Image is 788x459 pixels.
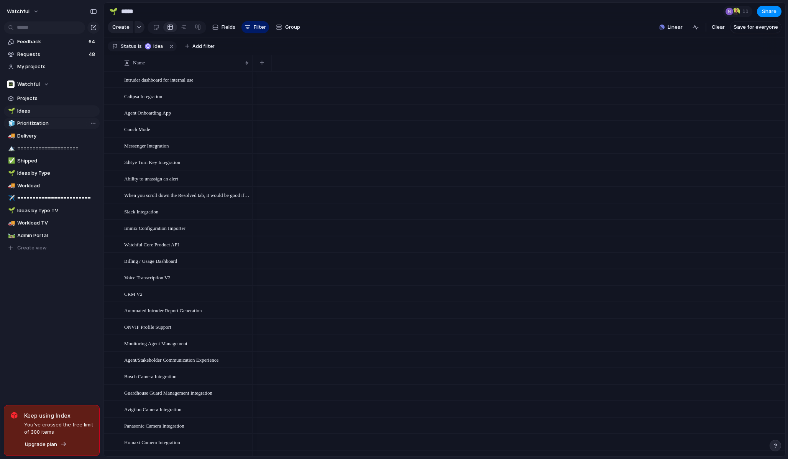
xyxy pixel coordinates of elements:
div: ✅ [8,156,13,165]
span: Intruder dashboard for internal use [124,75,194,84]
span: Fields [222,23,235,31]
span: Clear [712,23,725,31]
div: 🌱 [109,6,118,16]
span: Delivery [17,132,97,140]
button: Clear [709,21,728,33]
div: 🌱 [8,169,13,178]
span: When you scroll down the Resolved tab, it would be good if the alerts and assigned tabs followed [124,190,250,199]
a: 🌱Ideas by Type TV [4,205,100,216]
a: 🚚Delivery [4,130,100,142]
span: Ideas [17,107,97,115]
span: Panasonic Camera Integration [124,421,184,430]
button: Fields [209,21,238,33]
button: Watchful [4,79,100,90]
span: Agent/Stakeholder Communication Experience [124,355,218,364]
span: Create view [17,244,47,252]
button: 🧊 [7,120,15,127]
div: 🏔️ [8,144,13,153]
span: Requests [17,51,86,58]
span: ======================== [17,194,97,202]
a: 🌱Ideas [4,105,100,117]
a: 🛤️Admin Portal [4,230,100,241]
button: Upgrade plan [23,439,69,450]
span: You've crossed the free limit of 300 items [24,421,93,436]
span: Upgrade plan [25,441,57,448]
a: 🏔️==================== [4,143,100,154]
a: My projects [4,61,100,72]
div: 🧊 [8,119,13,128]
div: ✈️ [8,194,13,203]
span: Keep using Index [24,411,93,420]
a: Feedback64 [4,36,100,48]
span: Shipped [17,157,97,165]
a: Requests48 [4,49,100,60]
span: Ability to unassign an alert [124,174,178,183]
button: Share [757,6,781,17]
span: Idea [153,43,164,50]
span: Feedback [17,38,86,46]
div: 🌱 [8,107,13,115]
div: 🛤️ [8,231,13,240]
span: Immix Configuration Importer [124,223,186,232]
a: ✈️======================== [4,192,100,204]
button: 🌱 [107,5,120,18]
button: ✈️ [7,194,15,202]
span: ==================== [17,144,97,152]
div: 🚚 [8,181,13,190]
span: Name [133,59,145,67]
span: 3dEye Turn Key Integration [124,157,180,166]
span: Ideas by Type [17,169,97,177]
span: Add filter [192,43,215,50]
span: Create [112,23,130,31]
button: is [136,42,143,51]
span: Billing / Usage Dashboard [124,256,177,265]
button: Idea [143,42,167,51]
span: Workload [17,182,97,190]
div: ✅Shipped [4,155,100,167]
div: 🌱 [8,206,13,215]
span: Ideas by Type TV [17,207,97,215]
button: 🌱 [7,207,15,215]
a: 🧊Prioritization [4,118,100,129]
a: 🌱Ideas by Type [4,167,100,179]
span: watchful [7,8,30,15]
span: Filter [254,23,266,31]
button: 🌱 [7,107,15,115]
a: Projects [4,93,100,104]
span: Watchful Core Product API [124,240,179,249]
span: Monitoring Agent Management [124,339,187,348]
span: is [138,43,142,50]
button: 🚚 [7,132,15,140]
span: Workload TV [17,219,97,227]
span: Guardhouse Guard Management Integration [124,388,212,397]
button: Group [272,21,304,33]
div: 🚚 [8,131,13,140]
span: Bosch Camera Integration [124,372,176,380]
span: Linear [668,23,683,31]
div: 🚚 [8,219,13,228]
span: CRM V2 [124,289,143,298]
span: Avigilon Camera Integration [124,405,181,413]
span: Save for everyone [734,23,778,31]
span: Agent Onboarding App [124,108,171,117]
span: Messenger Integration [124,141,169,150]
button: ✅ [7,157,15,165]
span: Admin Portal [17,232,97,239]
span: Homaxi Camera Integration [124,438,180,446]
a: 🚚Workload [4,180,100,192]
span: 48 [89,51,97,58]
button: Add filter [181,41,219,52]
span: Group [285,23,300,31]
span: Calipsa Integration [124,92,162,100]
span: Status [121,43,136,50]
span: ONVIF Profile Support [124,322,171,331]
